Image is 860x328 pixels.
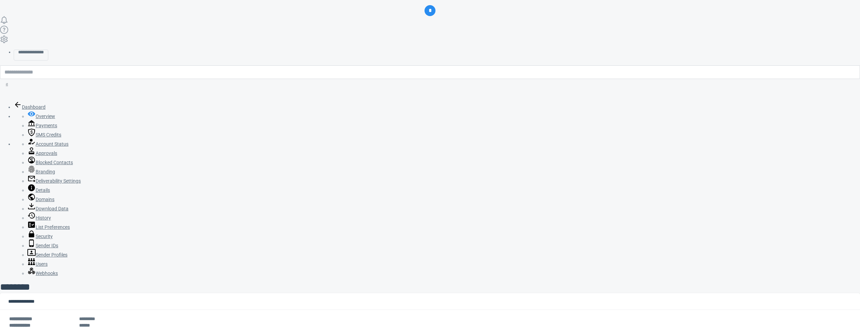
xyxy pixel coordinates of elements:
[27,123,57,128] a: Payments
[27,132,61,137] a: SMS Credits
[36,252,67,258] span: Sender Profiles
[27,206,68,211] a: Download Data
[36,206,68,211] span: Download Data
[27,271,58,276] a: Webhooks
[36,224,70,230] span: List Preferences
[36,132,61,137] span: SMS Credits
[14,104,46,110] a: Dashboard
[27,150,57,156] a: Approvals
[27,252,67,258] a: Sender Profiles
[36,271,58,276] span: Webhooks
[36,150,57,156] span: Approvals
[36,160,73,165] span: Blocked Contacts
[27,160,73,165] a: Blocked Contacts
[27,261,48,267] a: Users
[27,224,70,230] a: List Preferences
[22,104,46,110] span: Dashboard
[27,234,53,239] a: Security
[36,197,54,202] span: Domains
[36,187,50,193] span: Details
[27,114,55,119] a: Overview
[27,141,68,147] a: Account Status
[36,178,81,184] span: Deliverability Settings
[36,215,51,221] span: History
[27,187,50,193] a: Details
[36,123,57,128] span: Payments
[27,197,54,202] a: Domains
[27,243,58,248] a: Sender IDs
[36,234,53,239] span: Security
[36,114,55,119] span: Overview
[36,169,55,174] span: Branding
[27,178,81,184] a: Deliverability Settings
[36,261,48,267] span: Users
[27,215,51,221] a: History
[27,169,55,174] a: Branding
[36,243,58,248] span: Sender IDs
[36,141,68,147] span: Account Status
